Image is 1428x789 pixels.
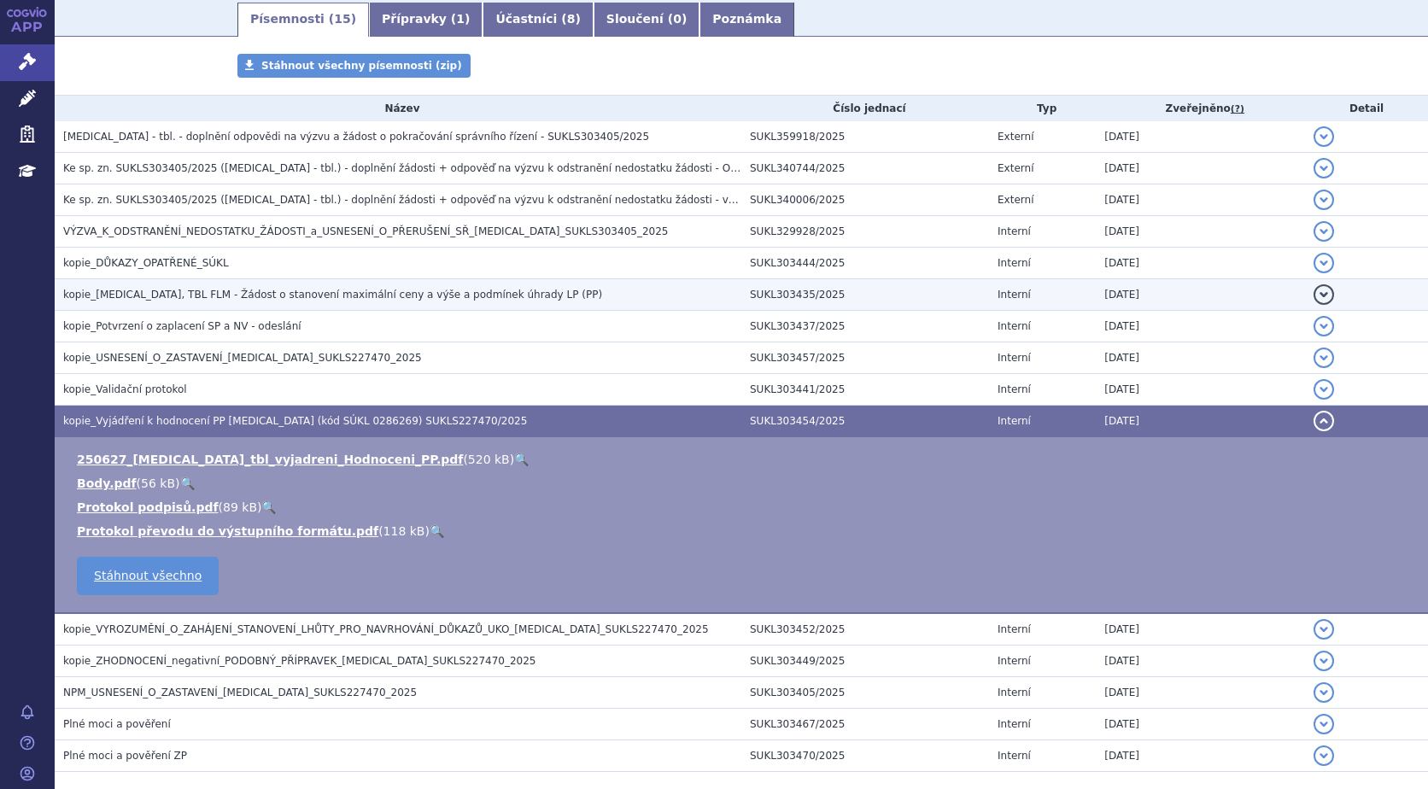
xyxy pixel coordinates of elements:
[1314,158,1334,178] button: detail
[237,3,369,37] a: Písemnosti (15)
[1096,96,1305,121] th: Zveřejněno
[1314,619,1334,640] button: detail
[1314,651,1334,671] button: detail
[369,3,483,37] a: Přípravky (1)
[998,687,1031,698] span: Interní
[1314,190,1334,210] button: detail
[63,289,602,301] span: kopie_EVRYSDI, TBL FLM - Žádost o stanovení maximální ceny a výše a podmínek úhrady LP (PP)
[741,216,989,248] td: SUKL329928/2025
[261,500,276,514] a: 🔍
[77,451,1411,468] li: ( )
[1314,714,1334,734] button: detail
[741,121,989,153] td: SUKL359918/2025
[63,131,649,143] span: EVRYSDI - tbl. - doplnění odpovědi na výzvu a žádost o pokračování správního řízení - SUKLS303405...
[1096,646,1305,677] td: [DATE]
[63,194,785,206] span: Ke sp. zn. SUKLS303405/2025 (EVRYSDI - tbl.) - doplnění žádosti + odpověď na výzvu k odstranění n...
[514,453,529,466] a: 🔍
[567,12,576,26] span: 8
[1314,284,1334,305] button: detail
[77,453,463,466] a: 250627_[MEDICAL_DATA]_tbl_vyjadreni_Hodnoceni_PP.pdf
[1096,677,1305,709] td: [DATE]
[741,613,989,646] td: SUKL303452/2025
[77,475,1411,492] li: ( )
[63,415,527,427] span: kopie_Vyjádření k hodnocení PP EVRYSDI (kód SÚKL 0286269) SUKLS227470/2025
[673,12,682,26] span: 0
[1314,316,1334,336] button: detail
[1314,682,1334,703] button: detail
[741,248,989,279] td: SUKL303444/2025
[998,225,1031,237] span: Interní
[1096,153,1305,184] td: [DATE]
[1314,348,1334,368] button: detail
[699,3,794,37] a: Poznámka
[63,623,709,635] span: kopie_VYROZUMĚNÍ_O_ZAHÁJENÍ_STANOVENÍ_LHŮTY_PRO_NAVRHOVÁNÍ_DŮKAZŮ_UKO_EVRYSDI_SUKLS227470_2025
[261,60,462,72] span: Stáhnout všechny písemnosti (zip)
[998,257,1031,269] span: Interní
[741,740,989,772] td: SUKL303470/2025
[741,184,989,216] td: SUKL340006/2025
[77,500,219,514] a: Protokol podpisů.pdf
[1096,248,1305,279] td: [DATE]
[63,383,187,395] span: kopie_Validační protokol
[1314,126,1334,147] button: detail
[998,320,1031,332] span: Interní
[141,476,175,490] span: 56 kB
[998,415,1031,427] span: Interní
[1314,221,1334,242] button: detail
[1096,216,1305,248] td: [DATE]
[998,162,1033,174] span: Externí
[741,646,989,677] td: SUKL303449/2025
[1305,96,1428,121] th: Detail
[998,623,1031,635] span: Interní
[998,194,1033,206] span: Externí
[989,96,1096,121] th: Typ
[63,352,422,364] span: kopie_USNESENÍ_O_ZASTAVENÍ_EVRYSDI_SUKLS227470_2025
[77,523,1411,540] li: ( )
[1096,279,1305,311] td: [DATE]
[223,500,257,514] span: 89 kB
[998,655,1031,667] span: Interní
[483,3,593,37] a: Účastníci (8)
[998,352,1031,364] span: Interní
[334,12,350,26] span: 15
[1096,613,1305,646] td: [DATE]
[1314,253,1334,273] button: detail
[468,453,510,466] span: 520 kB
[1096,184,1305,216] td: [DATE]
[63,655,535,667] span: kopie_ZHODNOCENÍ_negativní_PODOBNÝ_PŘÍPRAVEK_EVRYSDI_SUKLS227470_2025
[1314,379,1334,400] button: detail
[741,96,989,121] th: Číslo jednací
[594,3,699,37] a: Sloučení (0)
[456,12,465,26] span: 1
[430,524,444,538] a: 🔍
[383,524,425,538] span: 118 kB
[741,311,989,342] td: SUKL303437/2025
[741,709,989,740] td: SUKL303467/2025
[741,677,989,709] td: SUKL303405/2025
[180,476,195,490] a: 🔍
[77,499,1411,516] li: ( )
[63,257,229,269] span: kopie_DŮKAZY_OPATŘENÉ_SÚKL
[63,225,668,237] span: VÝZVA_K_ODSTRANĚNÍ_NEDOSTATKU_ŽÁDOSTI_a_USNESENÍ_O_PŘERUŠENÍ_SŘ_EVRYSDI_SUKLS303405_2025
[1096,374,1305,406] td: [DATE]
[1096,311,1305,342] td: [DATE]
[998,750,1031,762] span: Interní
[237,54,471,78] a: Stáhnout všechny písemnosti (zip)
[1096,406,1305,437] td: [DATE]
[1314,745,1334,766] button: detail
[77,557,219,595] a: Stáhnout všechno
[1096,740,1305,772] td: [DATE]
[741,406,989,437] td: SUKL303454/2025
[741,342,989,374] td: SUKL303457/2025
[1096,709,1305,740] td: [DATE]
[63,750,187,762] span: Plné moci a pověření ZP
[77,524,378,538] a: Protokol převodu do výstupního formátu.pdf
[998,131,1033,143] span: Externí
[63,320,301,332] span: kopie_Potvrzení o zaplacení SP a NV - odeslání
[1096,121,1305,153] td: [DATE]
[998,383,1031,395] span: Interní
[63,718,171,730] span: Plné moci a pověření
[998,289,1031,301] span: Interní
[1231,103,1244,115] abbr: (?)
[741,374,989,406] td: SUKL303441/2025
